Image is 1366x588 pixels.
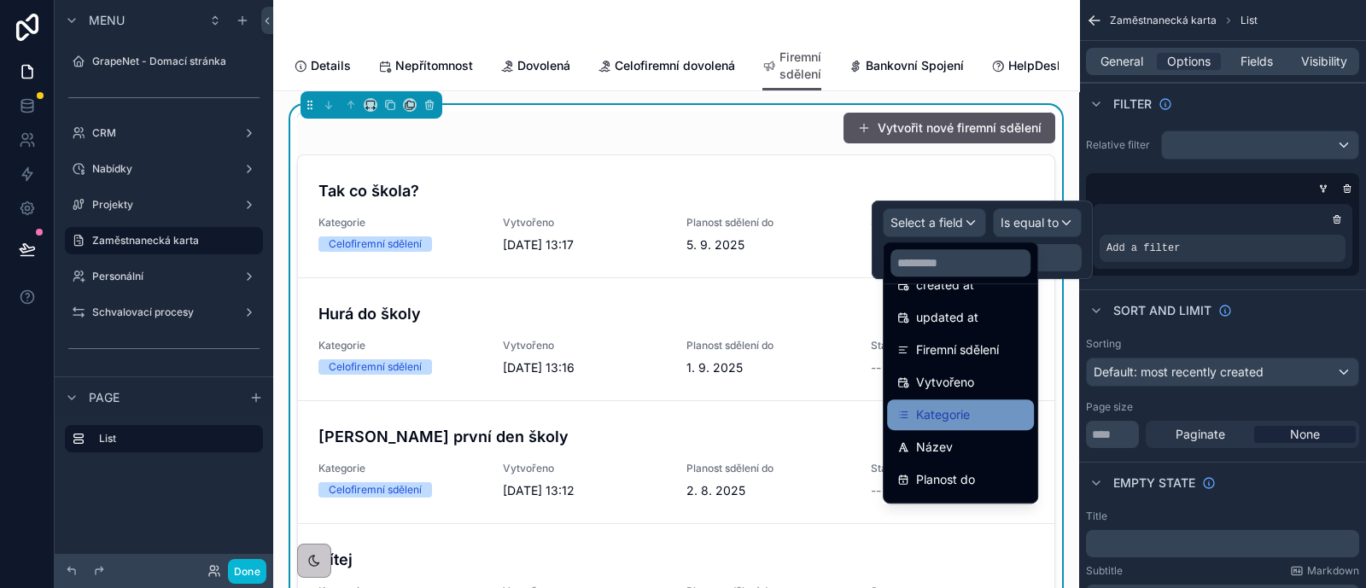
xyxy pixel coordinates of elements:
[871,359,881,376] span: --
[779,49,821,83] span: Firemní sdělení
[849,50,964,84] a: Bankovní Spojení
[92,55,260,68] label: GrapeNet - Domací stránka
[1240,14,1258,27] span: List
[65,370,263,398] a: Development
[916,502,952,522] span: Status
[65,263,263,290] a: Personální
[329,482,422,498] div: Celofiremní sdělení
[92,198,236,212] label: Projekty
[311,57,351,74] span: Details
[503,359,667,376] span: [DATE] 13:16
[1086,530,1359,557] div: scrollable content
[1113,474,1195,492] span: Empty state
[1167,53,1211,70] span: Options
[871,339,1035,352] span: Status
[92,162,236,176] label: Nabídky
[762,42,821,91] a: Firemní sdělení
[1113,302,1211,319] span: Sort And Limit
[89,389,120,406] span: Page
[1301,53,1347,70] span: Visibility
[318,425,1034,448] h4: [PERSON_NAME] první den školy
[500,50,570,84] a: Dovolená
[65,155,263,183] a: Nabídky
[318,216,482,230] span: Kategorie
[503,236,667,253] span: [DATE] 13:17
[1008,57,1064,74] span: HelpDesk
[503,339,667,352] span: Vytvořeno
[1086,400,1133,414] label: Page size
[991,50,1064,84] a: HelpDesk
[598,50,735,84] a: Celofiremní dovolená
[871,216,1035,230] span: Status
[1240,53,1273,70] span: Fields
[916,307,978,328] span: updated at
[503,216,667,230] span: Vytvořeno
[55,417,273,469] div: scrollable content
[1113,96,1152,113] span: Filter
[378,50,473,84] a: Nepřítomnost
[1106,242,1180,255] span: Add a filter
[916,372,974,393] span: Vytvořeno
[92,234,253,247] label: Zaměstnanecká karta
[844,113,1055,143] button: Vytvořit nové firemní sdělení
[92,270,236,283] label: Personální
[517,57,570,74] span: Dovolená
[318,302,1034,325] h4: Hurá do školy
[916,437,953,457] span: Název
[65,299,263,326] a: Schvalovací procesy
[916,469,975,490] span: Planost do
[1086,358,1359,387] button: Default: most recently created
[65,191,263,218] a: Projekty
[866,57,964,74] span: Bankovní Spojení
[916,275,974,295] span: created at
[686,339,850,352] span: Planost sdělení do
[294,50,351,84] a: Details
[318,179,1034,202] h4: Tak co škola?
[916,340,999,360] span: Firemní sdělení
[686,359,850,376] span: 1. 9. 2025
[686,216,850,230] span: Planost sdělení do
[871,462,1035,475] span: Status
[1290,426,1320,443] span: None
[1100,53,1143,70] span: General
[99,432,249,445] label: List
[318,339,482,352] span: Kategorie
[395,57,473,74] span: Nepřítomnost
[1086,138,1154,152] label: Relative filter
[615,57,735,74] span: Celofiremní dovolená
[916,405,970,425] span: Kategorie
[871,482,881,499] span: --
[1086,509,1107,523] label: Title
[686,236,850,253] span: 5. 9. 2025
[1176,426,1225,443] span: Paginate
[65,227,263,254] a: Zaměstnanecká karta
[686,462,850,475] span: Planost sdělení do
[92,306,236,319] label: Schvalovací procesy
[228,559,266,584] button: Done
[503,482,667,499] span: [DATE] 13:12
[92,126,236,140] label: CRM
[89,12,125,29] span: Menu
[1110,14,1217,27] span: Zaměstnanecká karta
[329,236,422,252] div: Celofiremní sdělení
[65,119,263,147] a: CRM
[65,48,263,75] a: GrapeNet - Domací stránka
[1094,364,1264,379] span: Default: most recently created
[318,462,482,475] span: Kategorie
[686,482,850,499] span: 2. 8. 2025
[1086,337,1121,351] label: Sorting
[329,359,422,375] div: Celofiremní sdělení
[503,462,667,475] span: Vytvořeno
[318,548,1034,571] h4: Vítej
